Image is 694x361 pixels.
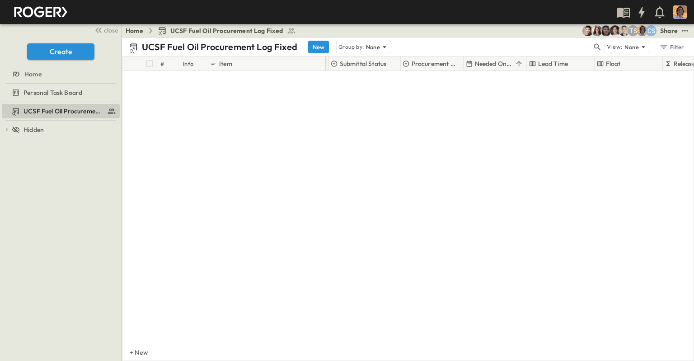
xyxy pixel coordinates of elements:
button: New [308,41,329,53]
a: Home [126,26,143,35]
span: Home [24,70,42,79]
div: # [160,51,164,76]
a: UCSF Fuel Oil Procurement Log Fixed [158,26,296,35]
span: Hidden [23,125,44,134]
button: close [91,23,120,36]
span: UCSF Fuel Oil Procurement Log Fixed [170,26,283,35]
img: Carlos Garcia (cgarcia@herrero.com) [637,25,647,36]
div: Share [660,26,678,35]
div: Info [183,51,194,76]
span: UCSF Fuel Oil Procurement Log Fixed [23,107,103,116]
img: Profile Picture [673,5,687,19]
span: close [104,26,118,35]
div: Tom Scally Jr (tscallyjr@herrero.com) [628,25,638,36]
div: # [159,56,181,71]
a: Personal Task Board [2,86,118,99]
p: None [366,42,380,52]
p: Procurement Status [412,59,459,68]
img: Karen Gemmill (kgemmill@herrero.com) [591,25,602,36]
div: Info [181,56,208,71]
div: Filter [659,42,685,52]
p: UCSF Fuel Oil Procurement Log Fixed [142,41,297,53]
p: + New [130,348,135,357]
button: Filter [656,41,687,53]
p: View: [607,42,623,52]
div: Personal Task Boardtest [2,85,120,100]
p: Item [219,59,232,68]
button: Sort [514,59,524,69]
div: Claire Smythe (csmythe@herrero.com) [646,25,656,36]
p: Needed Onsite [475,59,512,68]
span: Personal Task Board [23,88,82,97]
p: Submittal Status [340,59,387,68]
a: UCSF Fuel Oil Procurement Log Fixed [2,105,118,117]
button: Create [27,43,94,60]
a: Home [2,68,118,80]
button: test [680,25,690,36]
p: Float [606,59,621,68]
p: Group by: [338,42,364,52]
p: Lead Time [538,59,568,68]
p: None [624,42,639,52]
img: Alex Cardenas (acardenas@herrero.com) [582,25,593,36]
img: David Dachauer (ddachauer@herrero.com) [619,25,629,36]
nav: breadcrumbs [126,26,301,35]
img: Graciela Ortiz (gortiz@herrero.com) [600,25,611,36]
div: UCSF Fuel Oil Procurement Log Fixedtest [2,104,120,118]
img: Grayson Haaga (ghaaga@herrero.com) [610,25,620,36]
